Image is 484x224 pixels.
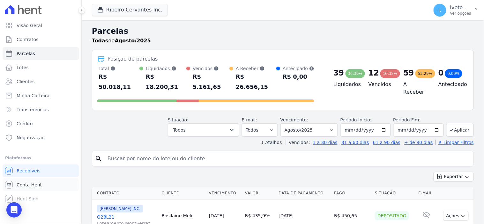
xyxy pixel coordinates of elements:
[333,81,358,88] h4: Liquidados
[276,187,331,200] th: Data de Pagamento
[209,213,224,218] a: [DATE]
[369,81,393,88] h4: Vencidos
[17,120,33,127] span: Crédito
[159,187,206,200] th: Cliente
[436,140,474,145] a: ✗ Limpar Filtros
[450,11,471,16] p: Ver opções
[3,103,79,116] a: Transferências
[340,117,372,122] label: Período Inicío:
[438,81,463,88] h4: Antecipado
[331,187,372,200] th: Pago
[146,65,186,72] div: Liquidados
[17,106,49,113] span: Transferências
[405,140,433,145] a: + de 90 dias
[3,33,79,46] a: Contratos
[193,72,229,92] div: R$ 5.161,65
[333,68,344,78] div: 39
[17,134,45,141] span: Negativação
[3,61,79,74] a: Lotes
[415,69,435,78] div: 53,29%
[92,38,108,44] strong: Todas
[434,172,474,182] button: Exportar
[173,126,186,134] span: Todos
[439,8,442,12] span: I.
[146,72,186,92] div: R$ 18.200,31
[17,182,42,188] span: Conta Hent
[404,68,414,78] div: 59
[375,211,409,220] div: Depositado
[3,178,79,191] a: Conta Hent
[97,205,143,213] span: [PERSON_NAME] INC.
[168,123,239,137] button: Todos
[393,117,444,123] label: Período Fim:
[3,89,79,102] a: Minha Carteira
[445,69,462,78] div: 0,00%
[99,65,139,72] div: Total
[115,38,151,44] strong: Agosto/2025
[341,140,369,145] a: 31 a 60 dias
[3,131,79,144] a: Negativação
[17,78,34,85] span: Clientes
[236,65,276,72] div: A Receber
[99,72,139,92] div: R$ 50.018,11
[92,37,151,45] p: de
[17,50,35,57] span: Parcelas
[108,55,158,63] div: Posição de parcelas
[446,123,474,137] button: Aplicar
[416,187,437,200] th: E-mail
[373,140,400,145] a: 61 a 90 dias
[369,68,379,78] div: 12
[313,140,338,145] a: 1 a 30 dias
[3,47,79,60] a: Parcelas
[168,117,189,122] label: Situação:
[450,4,471,11] p: Ivete .
[404,81,428,96] h4: A Receber
[380,69,400,78] div: 10,32%
[443,211,469,221] button: Ações
[283,65,314,72] div: Antecipado
[283,72,314,82] div: R$ 0,00
[17,22,42,29] span: Visão Geral
[92,25,474,37] h2: Parcelas
[92,4,168,16] button: Ribeiro Cervantes Inc.
[92,187,159,200] th: Contrato
[260,140,282,145] label: ↯ Atalhos
[104,152,471,165] input: Buscar por nome do lote ou do cliente
[242,117,257,122] label: E-mail:
[5,154,76,162] div: Plataformas
[3,19,79,32] a: Visão Geral
[3,117,79,130] a: Crédito
[206,187,242,200] th: Vencimento
[286,140,310,145] label: Vencidos:
[95,155,102,163] i: search
[6,202,22,218] div: Open Intercom Messenger
[3,164,79,177] a: Recebíveis
[428,1,484,19] button: I. Ivete . Ver opções
[438,68,444,78] div: 0
[236,72,276,92] div: R$ 26.656,15
[193,65,229,72] div: Vencidos
[17,64,29,71] span: Lotes
[17,36,38,43] span: Contratos
[3,75,79,88] a: Clientes
[346,69,365,78] div: 36,39%
[242,187,276,200] th: Valor
[372,187,416,200] th: Situação
[280,117,308,122] label: Vencimento:
[17,92,49,99] span: Minha Carteira
[17,168,41,174] span: Recebíveis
